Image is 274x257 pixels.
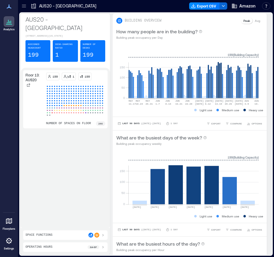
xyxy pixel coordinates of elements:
tspan: 0 [123,96,125,100]
text: 10-16 [255,103,262,105]
span: OPTIONS [252,122,262,125]
tspan: 100 [120,180,125,184]
p: Avg [255,18,260,23]
p: [STREET_ADDRESS][US_STATE] [25,34,105,38]
button: COMPARE [224,121,243,127]
a: Analytics [1,14,16,33]
text: 25-31 [146,103,153,105]
p: 290 [98,122,103,125]
p: Medium use [222,108,239,112]
text: [DATE] [133,206,141,208]
p: Heavy use [249,214,263,219]
span: EXPORT [211,122,221,125]
p: 1 Day [171,228,178,232]
p: Building peak occupancy per Hour [116,247,205,252]
text: JUN [156,100,160,102]
p: 199 [85,74,90,79]
button: Export CSV [189,2,220,10]
button: OPTIONS [246,227,263,233]
text: [DATE] [215,100,224,102]
text: 3-9 [245,103,249,105]
p: Light use [200,108,212,112]
p: Desk-sharing ratio [55,43,75,50]
text: [DATE] [195,100,204,102]
span: OPTIONS [252,228,262,232]
text: MAY [136,100,140,102]
p: Number of Desks [83,43,103,50]
p: AUS20 - [GEOGRAPHIC_DATA] [25,15,105,32]
p: 199 [83,51,94,59]
button: EXPORT [205,227,222,233]
p: Analytics [3,28,15,31]
button: Last 90 Days |[DATE]-[DATE] [116,121,162,127]
p: 8a - 6p [90,245,97,249]
p: Assigned Headcount [28,43,48,50]
text: 22-28 [185,103,192,105]
text: [DATE] [235,100,243,102]
tspan: 150 [120,65,125,69]
p: Floor 13: AUS20 [25,73,44,82]
text: 8-14 [165,103,171,105]
p: 1 [55,51,59,59]
p: 1 [73,74,74,79]
p: Building peak occupancy per Day [116,35,202,40]
tspan: 0 [123,202,125,206]
p: Space Functions [25,233,52,238]
text: 15-21 [175,103,183,105]
tspan: 150 [120,169,125,173]
text: [DATE] [222,206,231,208]
tspan: 100 [120,76,125,79]
button: OPTIONS [246,121,263,127]
text: JUN [165,100,170,102]
text: [DATE] [186,206,195,208]
text: JUN [175,100,180,102]
text: [DATE] [168,206,177,208]
button: COMPARE [224,227,243,233]
text: [DATE] [235,103,243,105]
p: BUILDING OVERVIEW [125,18,161,23]
p: 1 Day [171,122,178,125]
text: [DATE] [150,206,159,208]
text: MAY [129,100,133,102]
tspan: 50 [121,191,125,195]
p: 199 [52,74,58,79]
p: What are the busiest hours of the day? [116,240,200,247]
text: MAY [146,100,150,102]
p: Building peak occupancy weekly [116,141,207,146]
button: EXPORT [205,121,222,127]
button: Last 90 Days |[DATE]-[DATE] [116,227,162,233]
text: [DATE] [204,206,213,208]
tspan: 50 [121,86,125,89]
p: / [67,74,68,79]
span: EXPORT [211,228,221,232]
text: 13-19 [215,103,222,105]
text: [DATE] [240,206,249,208]
text: 20-26 [225,103,232,105]
text: 11-17 [129,103,136,105]
p: 199 [28,51,39,59]
p: Operating Hours [25,245,52,250]
p: Settings [4,247,14,250]
p: What are the busiest days of the week? [116,134,202,141]
text: [DATE] [205,100,214,102]
text: [DATE] [195,103,204,105]
text: JUN [185,100,190,102]
span: Amazon [239,3,255,9]
p: number of spaces on floor [46,121,91,126]
p: Light use [200,214,212,219]
p: AUS20 - [GEOGRAPHIC_DATA] [39,3,96,9]
text: 18-24 [136,103,143,105]
p: Medium use [222,214,239,219]
p: How many people are in the building? [116,28,198,35]
p: Heavy use [249,108,263,112]
a: Floorplans [1,214,17,232]
span: COMPARE [230,122,242,125]
text: [DATE] [225,100,234,102]
p: Floorplans [3,227,15,231]
span: COMPARE [230,228,242,232]
text: 1-7 [156,103,160,105]
button: Amazon [230,1,257,11]
a: Settings [2,234,16,252]
text: AUG [245,100,249,102]
text: 6-12 [205,103,211,105]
